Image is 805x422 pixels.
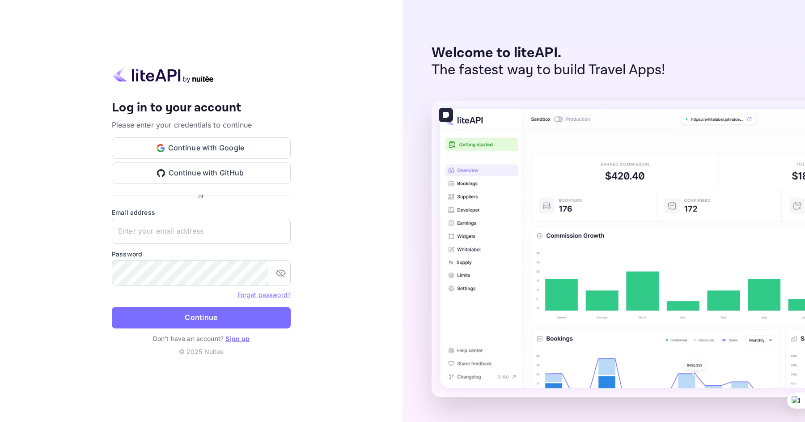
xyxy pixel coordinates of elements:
[432,62,665,79] p: The fastest way to build Travel Apps!
[198,191,204,200] p: or
[112,249,291,259] label: Password
[237,291,291,298] a: Forget password?
[112,119,291,130] p: Please enter your credentials to continue
[237,290,291,299] a: Forget password?
[225,335,250,342] a: Sign up
[112,219,291,244] input: Enter your email address
[112,208,291,217] label: Email address
[112,307,291,328] button: Continue
[432,45,665,62] p: Welcome to liteAPI.
[112,100,291,116] h4: Log in to your account
[112,162,291,184] button: Continue with GitHub
[272,264,290,282] button: toggle password visibility
[112,347,291,356] p: © 2025 Nuitee
[112,66,215,83] img: liteapi
[112,334,291,343] p: Don't have an account?
[112,137,291,159] button: Continue with Google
